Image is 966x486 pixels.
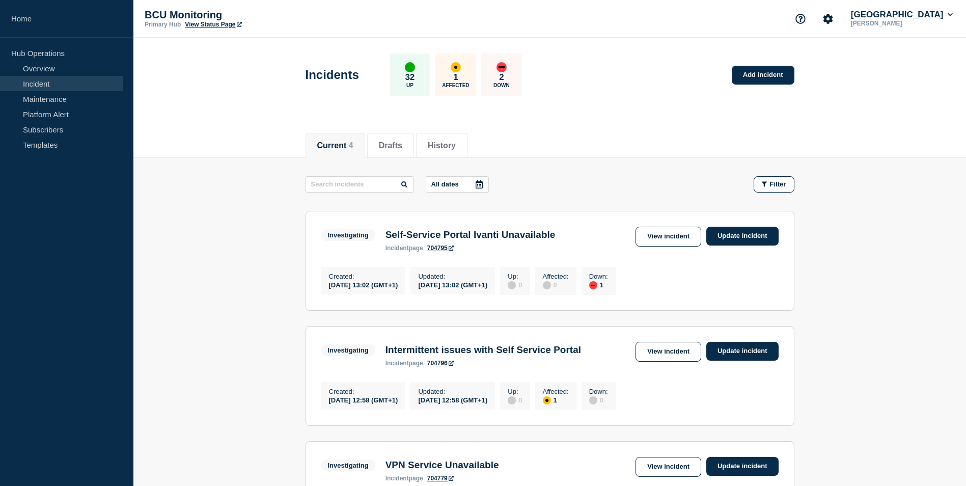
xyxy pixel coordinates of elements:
a: 704779 [427,475,454,482]
div: 0 [543,280,569,289]
span: incident [385,245,409,252]
a: Update incident [706,457,779,476]
p: BCU Monitoring [145,9,348,21]
div: 1 [589,280,608,289]
button: History [428,141,456,150]
input: Search incidents [306,176,413,193]
p: Updated : [418,388,487,395]
p: All dates [431,180,459,188]
button: Drafts [379,141,402,150]
p: Created : [329,388,398,395]
div: [DATE] 13:02 (GMT+1) [329,280,398,289]
p: [PERSON_NAME] [849,20,955,27]
div: 0 [508,280,522,289]
div: 0 [589,395,608,404]
div: disabled [589,396,597,404]
a: Update incident [706,342,779,361]
span: Filter [770,180,786,188]
p: Primary Hub [145,21,181,28]
div: [DATE] 12:58 (GMT+1) [418,395,487,404]
button: All dates [426,176,489,193]
span: Investigating [321,229,375,241]
p: Down : [589,273,608,280]
p: Affected : [543,388,569,395]
h3: Intermittent issues with Self Service Portal [385,344,581,356]
h3: Self-Service Portal Ivanti Unavailable [385,229,556,240]
p: 32 [405,72,415,83]
a: View incident [636,342,701,362]
a: View incident [636,457,701,477]
p: Up : [508,273,522,280]
h1: Incidents [306,68,359,82]
a: Add incident [732,66,794,85]
h3: VPN Service Unavailable [385,460,499,471]
a: 704795 [427,245,454,252]
p: Down [493,83,510,88]
span: Investigating [321,344,375,356]
p: Up : [508,388,522,395]
p: Up [406,83,413,88]
p: Affected : [543,273,569,280]
div: disabled [543,281,551,289]
div: disabled [508,396,516,404]
div: disabled [508,281,516,289]
button: [GEOGRAPHIC_DATA] [849,10,955,20]
a: 704796 [427,360,454,367]
p: page [385,360,423,367]
span: incident [385,360,409,367]
div: affected [543,396,551,404]
span: incident [385,475,409,482]
div: [DATE] 13:02 (GMT+1) [418,280,487,289]
button: Filter [754,176,794,193]
div: 0 [508,395,522,404]
div: down [496,62,507,72]
button: Support [790,8,811,30]
div: [DATE] 12:58 (GMT+1) [329,395,398,404]
a: View Status Page [185,21,241,28]
div: up [405,62,415,72]
p: Created : [329,273,398,280]
div: affected [451,62,461,72]
p: page [385,245,423,252]
div: down [589,281,597,289]
button: Account settings [817,8,839,30]
span: Investigating [321,460,375,471]
div: 1 [543,395,569,404]
p: page [385,475,423,482]
button: Current 4 [317,141,353,150]
a: Update incident [706,227,779,246]
p: 1 [453,72,458,83]
p: Down : [589,388,608,395]
span: 4 [349,141,353,150]
p: Affected [442,83,469,88]
a: View incident [636,227,701,247]
p: 2 [499,72,504,83]
p: Updated : [418,273,487,280]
